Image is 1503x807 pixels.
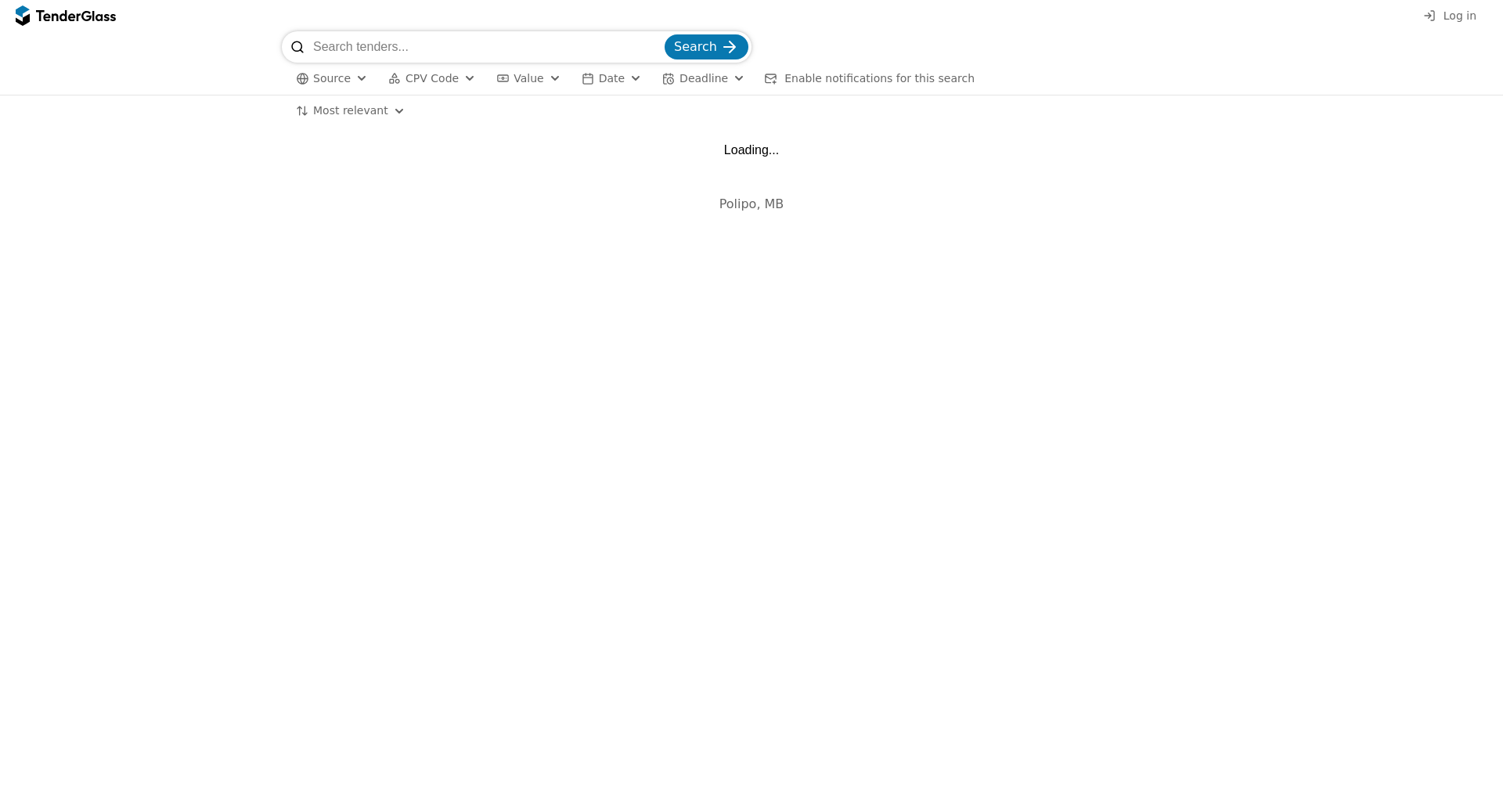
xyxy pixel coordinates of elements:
button: Source [290,69,374,88]
span: CPV Code [405,72,459,85]
input: Search tenders... [313,31,661,63]
span: Date [599,72,625,85]
button: Search [665,34,748,59]
button: Log in [1418,6,1481,26]
div: Loading... [724,142,779,157]
span: Source [313,72,351,85]
span: Deadline [679,72,728,85]
span: Log in [1444,9,1476,22]
button: Date [575,69,648,88]
button: Value [490,69,567,88]
span: Value [514,72,543,85]
span: Polipo, MB [719,196,784,211]
span: Enable notifications for this search [784,72,975,85]
button: Deadline [656,69,751,88]
button: Enable notifications for this search [759,69,979,88]
span: Search [674,39,717,54]
button: CPV Code [382,69,482,88]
